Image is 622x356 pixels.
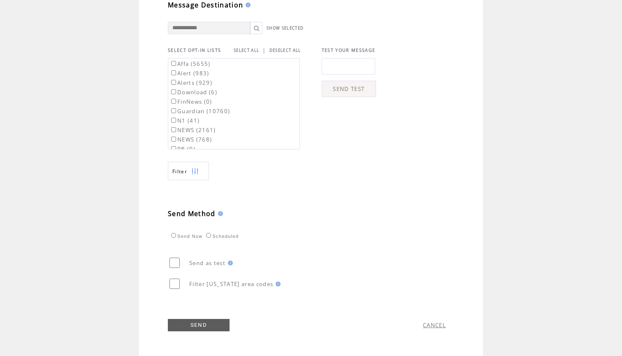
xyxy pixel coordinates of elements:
[169,70,209,77] label: Alert (983)
[273,282,281,286] img: help.gif
[169,79,212,86] label: Alerts (929)
[171,61,176,66] input: Affa (5655)
[168,319,230,331] a: SEND
[189,259,225,267] span: Send as test
[234,48,259,53] a: SELECT ALL
[171,127,176,132] input: NEWS (2161)
[169,145,195,153] label: RB (0)
[168,47,221,53] span: SELECT OPT-IN LISTS
[225,261,233,265] img: help.gif
[171,70,176,75] input: Alert (983)
[171,99,176,104] input: FinNews (0)
[169,107,230,115] label: Guardian (10760)
[171,146,176,151] input: RB (0)
[206,233,211,238] input: Scheduled
[169,98,212,105] label: FinNews (0)
[171,137,176,142] input: NEWS (768)
[168,0,243,9] span: Message Destination
[423,321,446,329] a: CANCEL
[168,162,209,180] a: Filter
[269,48,301,53] a: DESELECT ALL
[267,26,304,31] a: SHOW SELECTED
[191,162,199,181] img: filters.png
[169,60,211,67] label: Affa (5655)
[171,89,176,94] input: Download (6)
[169,117,200,124] label: N1 (41)
[262,47,266,54] span: |
[189,280,273,288] span: Filter [US_STATE] area codes
[172,168,187,175] span: Show filters
[169,234,202,239] label: Send Now
[171,108,176,113] input: Guardian (10760)
[171,80,176,85] input: Alerts (929)
[216,211,223,216] img: help.gif
[204,234,239,239] label: Scheduled
[169,126,216,134] label: NEWS (2161)
[322,47,376,53] span: TEST YOUR MESSAGE
[168,209,216,218] span: Send Method
[171,118,176,123] input: N1 (41)
[169,88,217,96] label: Download (6)
[171,233,176,238] input: Send Now
[243,2,251,7] img: help.gif
[322,81,376,97] a: SEND TEST
[169,136,212,143] label: NEWS (768)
